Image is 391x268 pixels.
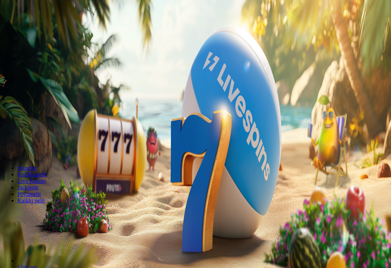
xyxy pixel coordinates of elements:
[17,171,47,177] a: Kolikkopelit
[3,152,388,217] header: Lobby
[17,165,36,171] a: Suositut
[17,191,41,197] span: Pöytäpelit
[17,178,46,184] a: Live Kasino
[17,184,38,190] span: Jackpotit
[17,197,45,204] span: Kaikki pelit
[3,152,388,204] nav: Lobby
